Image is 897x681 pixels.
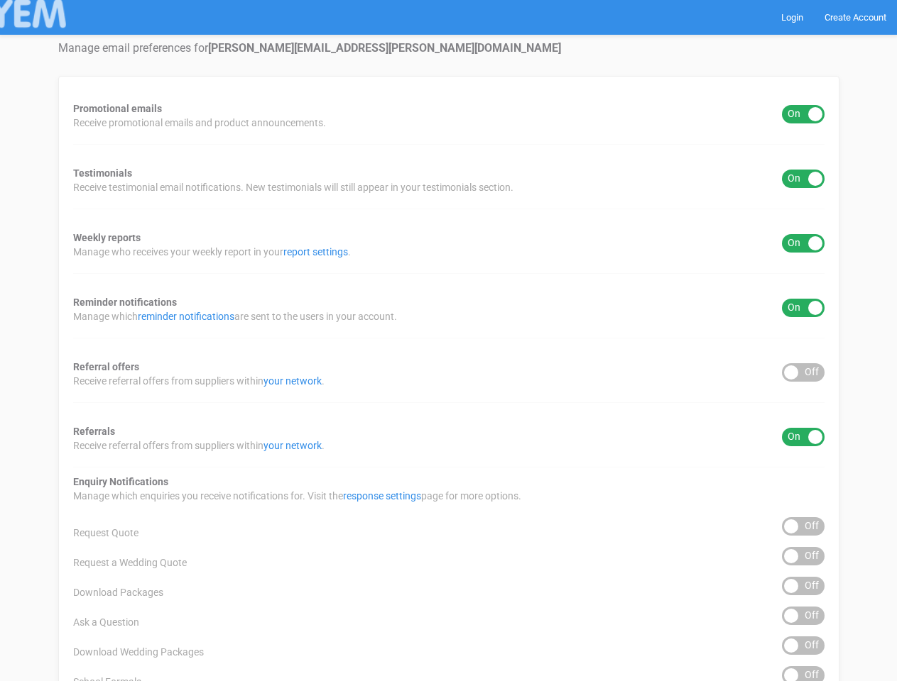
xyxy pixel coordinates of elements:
[58,42,839,55] h4: Manage email preferences for
[73,361,139,372] strong: Referral offers
[138,311,234,322] a: reminder notifications
[73,245,351,259] span: Manage who receives your weekly report in your .
[73,232,141,243] strong: Weekly reports
[73,116,326,130] span: Receive promotional emails and product announcements.
[73,167,132,179] strong: Testimonials
[208,41,561,55] strong: [PERSON_NAME][EMAIL_ADDRESS][PERSON_NAME][DOMAIN_NAME]
[73,374,325,388] span: Receive referral offers from suppliers within .
[73,615,139,629] span: Ask a Question
[73,526,138,540] span: Request Quote
[73,438,325,453] span: Receive referral offers from suppliers within .
[73,103,162,114] strong: Promotional emails
[343,490,421,502] a: response settings
[73,585,163,599] span: Download Packages
[73,489,521,503] span: Manage which enquiries you receive notifications for. Visit the page for more options.
[73,555,187,570] span: Request a Wedding Quote
[73,645,204,659] span: Download Wedding Packages
[263,440,322,451] a: your network
[73,297,177,308] strong: Reminder notifications
[73,309,397,323] span: Manage which are sent to the users in your account.
[73,426,115,437] strong: Referrals
[283,246,348,258] a: report settings
[263,375,322,387] a: your network
[73,180,513,194] span: Receive testimonial email notifications. New testimonials will still appear in your testimonials ...
[73,476,168,487] strong: Enquiry Notifications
